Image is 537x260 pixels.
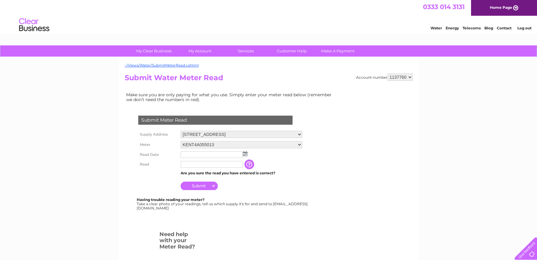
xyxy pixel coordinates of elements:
td: Are you sure the read you have entered is correct? [179,169,304,177]
th: Read [137,160,179,169]
a: Blog [484,26,493,30]
img: ... [243,151,247,156]
a: Water [431,26,442,30]
a: My Account [175,45,225,57]
div: Account number [356,74,413,81]
div: Submit Meter Read [138,116,293,125]
th: Read Date [137,150,179,160]
div: Take a clear photo of your readings, tell us which supply it's for and send to [EMAIL_ADDRESS][DO... [137,198,309,210]
a: Telecoms [463,26,481,30]
div: Clear Business is a trading name of Verastar Limited (registered in [GEOGRAPHIC_DATA] No. 3667643... [126,3,412,29]
td: Make sure you are only paying for what you use. Simply enter your meter read below (remember we d... [125,91,336,104]
a: Make A Payment [313,45,363,57]
a: Customer Help [267,45,317,57]
h2: Submit Water Meter Read [125,74,413,85]
a: Contact [497,26,512,30]
a: My Clear Business [129,45,179,57]
th: Meter [137,140,179,150]
a: ~/Views/Water/SubmitMeterRead.cshtml [125,63,199,67]
a: Energy [446,26,459,30]
h3: Need help with your Meter Read? [159,230,197,253]
img: logo.png [19,16,50,34]
input: Information [244,160,255,169]
a: Log out [517,26,532,30]
input: Submit [181,182,218,190]
a: Services [221,45,271,57]
a: 0333 014 3131 [423,3,465,11]
b: Having trouble reading your meter? [137,197,205,202]
th: Supply Address [137,129,179,140]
